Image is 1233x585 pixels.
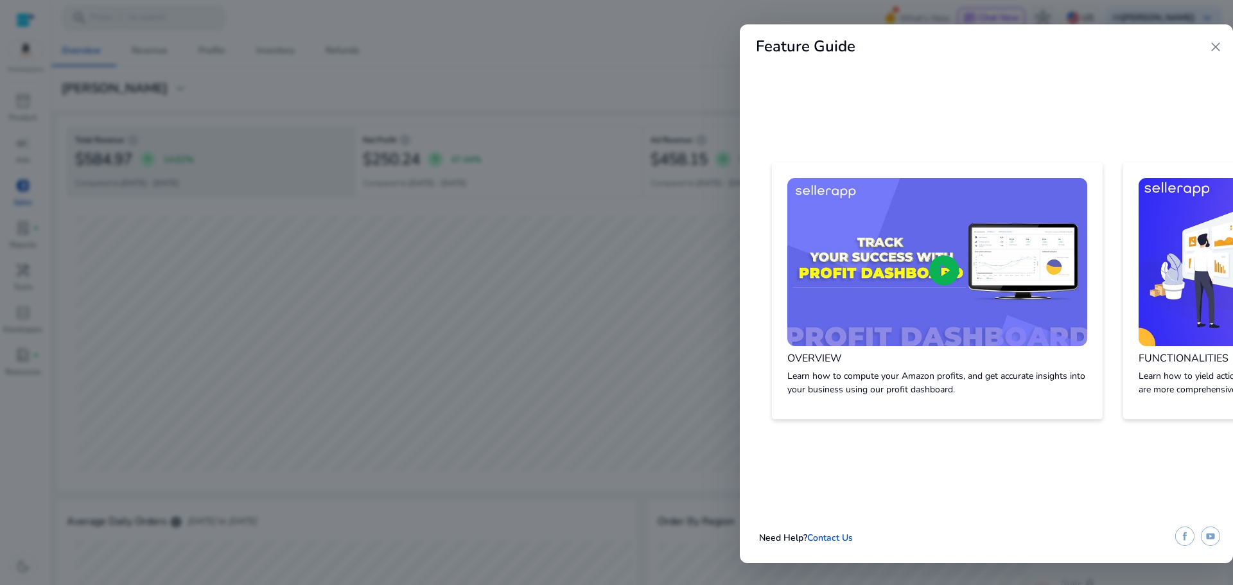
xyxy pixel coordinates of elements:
[787,353,1087,365] h4: OVERVIEW
[807,532,853,544] a: Contact Us
[756,37,855,56] h2: Feature Guide
[926,252,962,288] span: play_circle
[1208,39,1223,55] span: close
[759,533,853,544] h5: Need Help?
[787,369,1087,396] p: Learn how to compute your Amazon profits, and get accurate insights into your business using our ...
[787,178,1087,347] img: sddefault.jpg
